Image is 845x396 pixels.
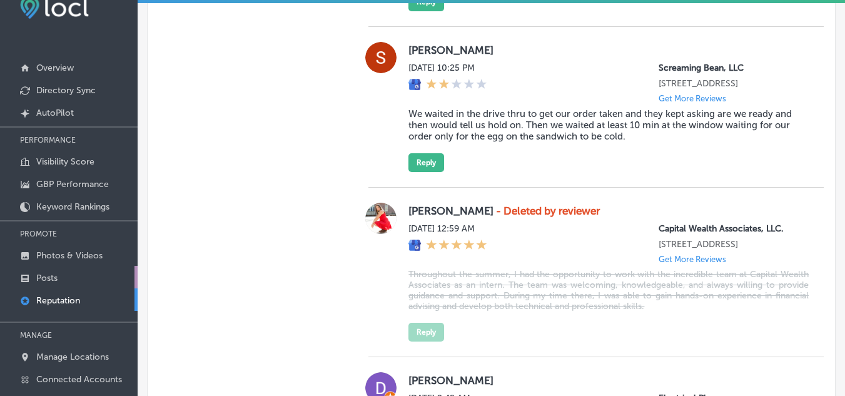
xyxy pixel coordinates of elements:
[408,108,809,142] blockquote: We waited in the drive thru to get our order taken and they kept asking are we ready and then wou...
[36,85,96,96] p: Directory Sync
[659,78,809,89] p: 3700 Churchville Rd Unit B
[36,273,58,283] p: Posts
[36,374,122,385] p: Connected Accounts
[426,239,487,252] div: 5 Stars
[36,179,109,190] p: GBP Performance
[408,269,809,312] blockquote: Throughout the summer, I had the opportunity to work with the incredible team at Capital Wealth A...
[659,223,809,234] p: Capital Wealth Associates, LLC.
[408,223,487,234] label: [DATE] 12:59 AM
[408,63,487,73] label: [DATE] 10:25 PM
[36,352,109,362] p: Manage Locations
[659,94,726,103] p: Get More Reviews
[408,374,809,387] label: [PERSON_NAME]
[36,63,74,73] p: Overview
[408,44,809,56] label: [PERSON_NAME]
[36,295,80,306] p: Reputation
[408,205,809,217] label: [PERSON_NAME]
[496,205,600,217] strong: - Deleted by reviewer
[36,108,74,118] p: AutoPilot
[408,153,444,172] button: Reply
[426,78,487,91] div: 2 Stars
[36,156,94,167] p: Visibility Score
[659,239,809,250] p: 8319 Six Forks Rd ste 105
[659,63,809,73] p: Screaming Bean, LLC
[408,323,444,342] button: Reply
[36,250,103,261] p: Photos & Videos
[659,255,726,264] p: Get More Reviews
[36,201,109,212] p: Keyword Rankings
